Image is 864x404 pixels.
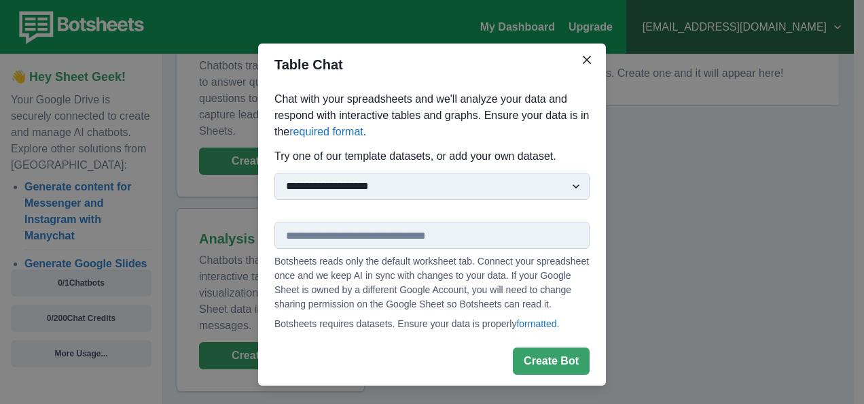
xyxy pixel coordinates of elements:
a: required format [289,126,363,137]
header: Table Chat [258,44,606,86]
button: Close [576,49,598,71]
button: Create Bot [513,348,590,375]
p: Try one of our template datasets, or add your own dataset. [274,148,590,165]
p: Botsheets reads only the default worksheet tab. Connect your spreadsheet once and we keep AI in s... [274,254,590,312]
a: formatted [516,318,556,329]
p: Chat with your spreadsheets and we'll analyze your data and respond with interactive tables and g... [274,91,590,140]
p: Botsheets requires datasets. Ensure your data is properly . [274,317,590,331]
